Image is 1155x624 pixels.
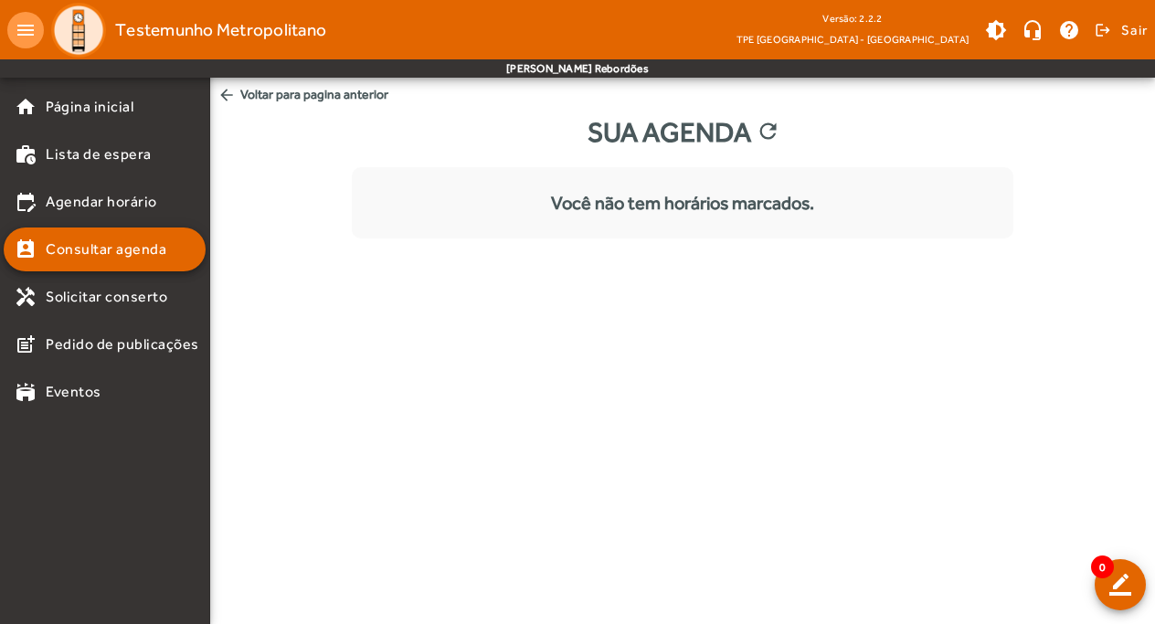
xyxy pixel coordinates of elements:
[210,78,1155,111] span: Voltar para pagina anterior
[115,16,326,45] span: Testemunho Metropolitano
[51,3,106,58] img: Logo TPE
[736,7,969,30] div: Versão: 2.2.2
[756,119,778,146] mat-icon: refresh
[46,191,157,213] span: Agendar horário
[352,189,1013,217] div: Você não tem horários marcados.
[1121,16,1148,45] span: Sair
[217,86,236,104] mat-icon: arrow_back
[1092,16,1148,44] button: Sair
[15,96,37,118] mat-icon: home
[7,12,44,48] mat-icon: menu
[46,143,152,165] span: Lista de espera
[44,3,326,58] a: Testemunho Metropolitano
[15,143,37,165] mat-icon: work_history
[736,30,969,48] span: TPE [GEOGRAPHIC_DATA] - [GEOGRAPHIC_DATA]
[210,111,1155,153] div: Sua Agenda
[46,96,133,118] span: Página inicial
[15,191,37,213] mat-icon: edit_calendar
